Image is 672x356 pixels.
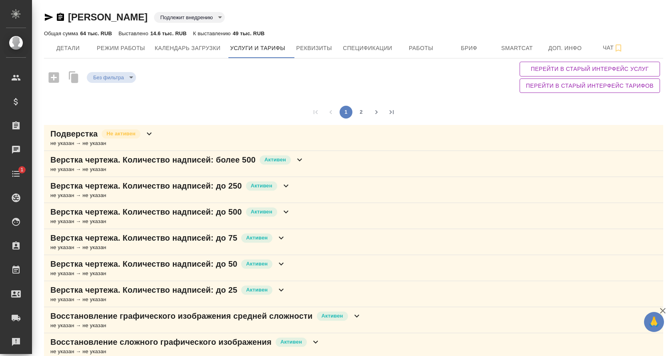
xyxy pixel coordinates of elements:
div: Верстка чертежа. Количество надписей: более 500Активенне указан → не указан [44,151,663,177]
div: не указан → не указан [50,243,286,251]
span: Детали [49,43,87,53]
div: ПодверсткаНе активенне указан → не указан [44,125,663,151]
p: Верстка чертежа. Количество надписей: до 50 [50,258,237,270]
p: Активен [251,182,272,190]
p: Верстка чертежа. Количество надписей: до 500 [50,206,242,217]
span: Спецификации [343,43,392,53]
span: Календарь загрузки [155,43,221,53]
nav: pagination navigation [308,106,399,119]
button: Перейти в старый интерфейс тарифов [520,78,660,93]
span: Перейти в старый интерфейс услуг [526,64,654,74]
button: Go to last page [385,106,398,119]
p: Выставлено [118,30,150,36]
span: Доп. инфо [546,43,584,53]
p: Верстка чертежа. Количество надписей: до 25 [50,284,237,296]
button: Без фильтра [91,74,126,81]
div: не указан → не указан [50,296,286,304]
span: Режим работы [97,43,145,53]
p: Восстановление сложного графического изображения [50,336,272,348]
span: Реквизиты [295,43,333,53]
p: Активен [246,234,268,242]
span: Услуги и тарифы [230,43,285,53]
button: 🙏 [644,312,664,332]
p: 49 тыс. RUB [233,30,265,36]
p: Не активен [106,130,135,138]
p: Активен [251,208,272,216]
p: К выставлению [193,30,233,36]
div: не указан → не указан [50,191,291,199]
div: не указан → не указан [50,139,154,147]
div: Верстка чертежа. Количество надписей: до 250Активенне указан → не указан [44,177,663,203]
a: [PERSON_NAME] [68,12,148,22]
button: Go to next page [370,106,383,119]
p: Подверстка [50,128,98,139]
div: Верстка чертежа. Количество надписей: до 25Активенне указан → не указан [44,281,663,307]
p: Активен [322,312,343,320]
p: Верстка чертежа. Количество надписей: до 250 [50,180,242,191]
p: Общая сумма [44,30,80,36]
div: Подлежит внедрению [154,12,225,23]
svg: Подписаться [614,43,623,53]
div: не указан → не указан [50,165,304,173]
div: Верстка чертежа. Количество надписей: до 75Активенне указан → не указан [44,229,663,255]
span: Smartcat [498,43,536,53]
span: Бриф [450,43,488,53]
p: Активен [246,286,268,294]
p: 64 тыс. RUB [80,30,112,36]
p: Активен [246,260,268,268]
button: Скопировать ссылку [56,12,65,22]
p: Восстановление графического изображения средней сложности [50,310,313,322]
p: Верстка чертежа. Количество надписей: более 500 [50,154,256,165]
button: Go to page 2 [355,106,368,119]
button: Скопировать ссылку для ЯМессенджера [44,12,54,22]
button: Перейти в старый интерфейс услуг [520,62,660,76]
span: 🙏 [647,314,661,330]
span: Работы [402,43,440,53]
div: не указан → не указан [50,217,291,225]
div: Восстановление графического изображения средней сложностиАктивенне указан → не указан [44,307,663,333]
span: 1 [16,166,28,174]
p: Активен [280,338,302,346]
p: Активен [264,156,286,164]
div: Верстка чертежа. Количество надписей: до 500Активенне указан → не указан [44,203,663,229]
p: Верстка чертежа. Количество надписей: до 75 [50,232,237,243]
button: Подлежит внедрению [158,14,215,21]
div: не указан → не указан [50,348,320,356]
div: Верстка чертежа. Количество надписей: до 50Активенне указан → не указан [44,255,663,281]
p: 14.6 тыс. RUB [150,30,187,36]
div: не указан → не указан [50,270,286,278]
span: Чат [594,43,632,53]
span: Перейти в старый интерфейс тарифов [526,81,654,91]
div: не указан → не указан [50,322,362,330]
div: Подлежит внедрению [87,72,136,83]
a: 1 [2,164,30,184]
